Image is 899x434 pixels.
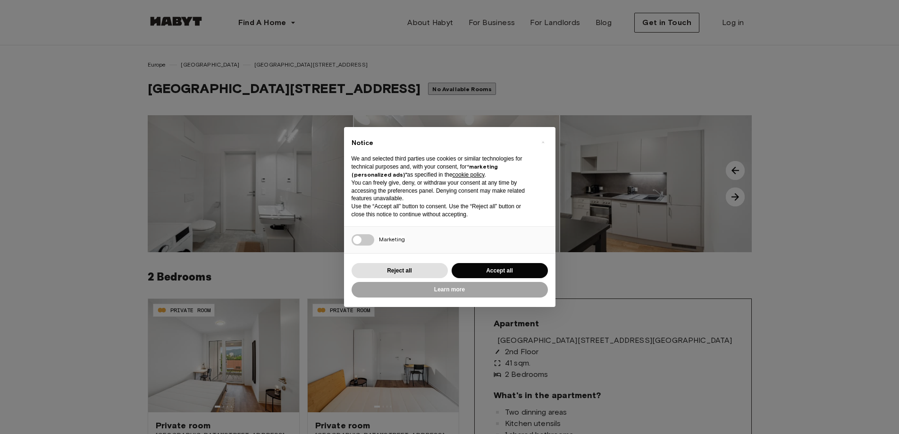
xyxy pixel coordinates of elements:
h2: Notice [352,138,533,148]
button: Close this notice [536,135,551,150]
a: cookie policy [453,171,485,178]
span: Marketing [379,236,405,243]
p: You can freely give, deny, or withdraw your consent at any time by accessing the preferences pane... [352,179,533,203]
strong: “marketing (personalized ads)” [352,163,498,178]
button: Accept all [452,263,548,279]
p: We and selected third parties use cookies or similar technologies for technical purposes and, wit... [352,155,533,179]
button: Learn more [352,282,548,298]
p: Use the “Accept all” button to consent. Use the “Reject all” button or close this notice to conti... [352,203,533,219]
button: Reject all [352,263,448,279]
span: × [541,136,545,148]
